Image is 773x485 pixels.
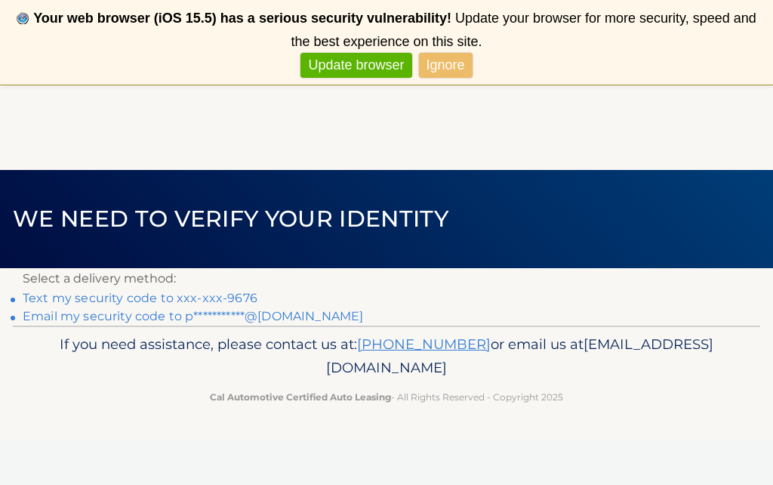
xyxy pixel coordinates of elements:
a: Text my security code to xxx-xxx-9676 [23,291,257,305]
p: - All Rights Reserved - Copyright 2025 [35,389,738,405]
p: If you need assistance, please contact us at: or email us at [35,332,738,381]
p: Select a delivery method: [23,268,750,289]
strong: Cal Automotive Certified Auto Leasing [210,391,391,403]
span: We need to verify your identity [13,205,448,233]
b: Your web browser (iOS 15.5) has a serious security vulnerability! [33,11,451,26]
span: Update your browser for more security, speed and the best experience on this site. [291,11,756,49]
a: Ignore [419,53,473,78]
a: [PHONE_NUMBER] [357,335,491,353]
a: Update browser [300,53,411,78]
